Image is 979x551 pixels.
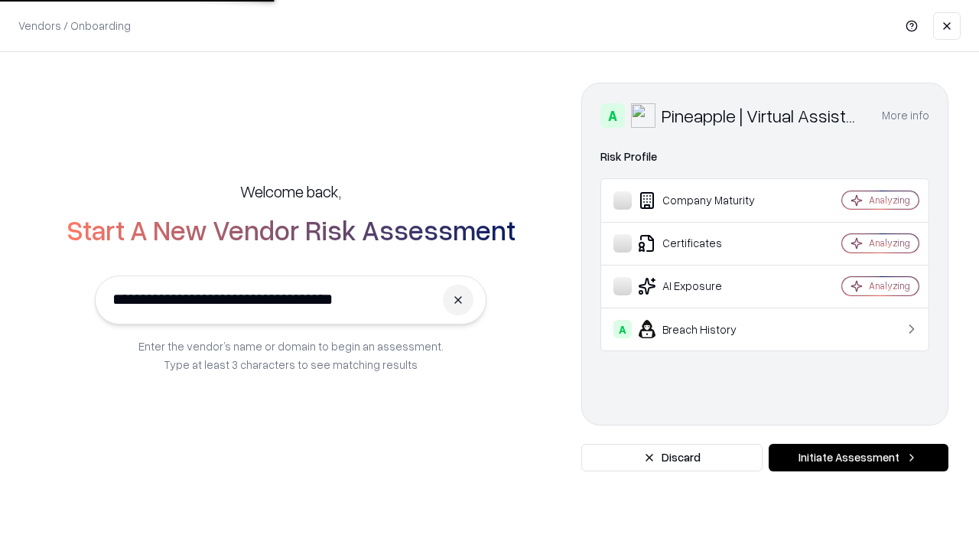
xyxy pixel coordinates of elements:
[67,214,516,245] h2: Start A New Vendor Risk Assessment
[240,181,341,202] h5: Welcome back,
[869,236,910,249] div: Analyzing
[138,337,444,373] p: Enter the vendor’s name or domain to begin an assessment. Type at least 3 characters to see match...
[600,103,625,128] div: A
[613,191,796,210] div: Company Maturity
[662,103,864,128] div: Pineapple | Virtual Assistant Agency
[613,277,796,295] div: AI Exposure
[18,18,131,34] p: Vendors / Onboarding
[769,444,948,471] button: Initiate Assessment
[869,194,910,207] div: Analyzing
[613,234,796,253] div: Certificates
[600,148,929,166] div: Risk Profile
[869,279,910,292] div: Analyzing
[613,320,796,338] div: Breach History
[581,444,763,471] button: Discard
[613,320,632,338] div: A
[631,103,655,128] img: Pineapple | Virtual Assistant Agency
[882,102,929,129] button: More info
